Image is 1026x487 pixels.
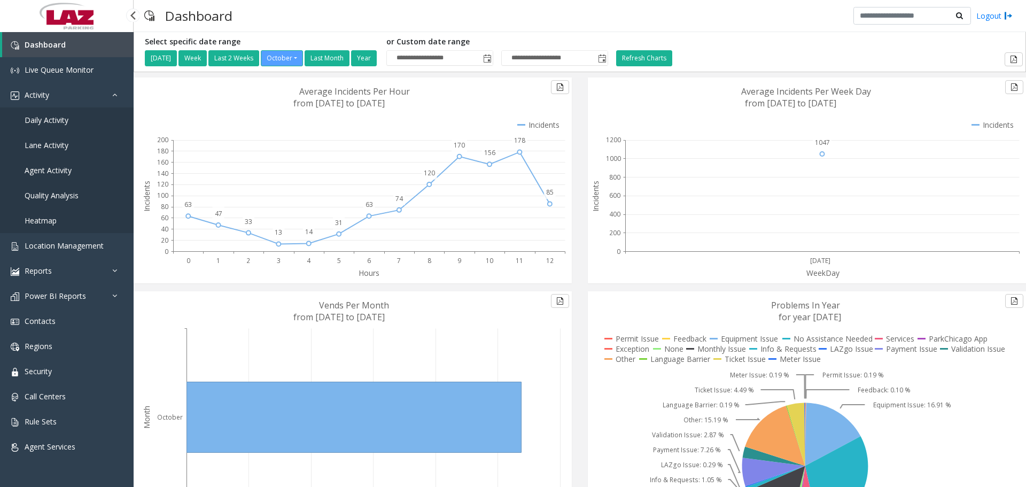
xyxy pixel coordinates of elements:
[299,86,410,97] text: Average Incidents Per Hour
[25,140,68,150] span: Lane Activity
[457,256,461,265] text: 9
[741,86,871,97] text: Average Incidents Per Week Day
[771,299,840,311] text: Problems In Year
[157,413,183,422] text: October
[25,115,68,125] span: Daily Activity
[157,180,168,189] text: 120
[2,32,134,57] a: Dashboard
[25,165,72,175] span: Agent Activity
[25,190,79,200] span: Quality Analysis
[428,256,431,265] text: 8
[606,135,621,144] text: 1200
[1005,294,1023,308] button: Export to pdf
[25,291,86,301] span: Power BI Reports
[1005,52,1023,66] button: Export to pdf
[215,209,222,218] text: 47
[481,51,493,66] span: Toggle popup
[25,341,52,351] span: Regions
[609,228,620,237] text: 200
[157,135,168,144] text: 200
[617,247,620,256] text: 0
[397,256,401,265] text: 7
[335,218,343,227] text: 31
[11,343,19,351] img: 'icon'
[546,188,554,197] text: 85
[454,141,465,150] text: 170
[184,200,192,209] text: 63
[186,256,190,265] text: 0
[661,460,723,469] text: LAZgo Issue: 0.29 %
[25,266,52,276] span: Reports
[178,50,207,66] button: Week
[25,241,104,251] span: Location Management
[1004,10,1013,21] img: logout
[25,65,94,75] span: Live Queue Monitor
[652,430,724,439] text: Validation Issue: 2.87 %
[858,385,911,395] text: Feedback: 0.10 %
[25,316,56,326] span: Contacts
[366,200,373,209] text: 63
[11,66,19,75] img: 'icon'
[161,225,168,234] text: 40
[145,50,177,66] button: [DATE]
[11,443,19,452] img: 'icon'
[293,311,385,323] text: from [DATE] to [DATE]
[11,91,19,100] img: 'icon'
[142,406,152,429] text: Month
[745,97,836,109] text: from [DATE] to [DATE]
[551,294,569,308] button: Export to pdf
[695,385,754,395] text: Ticket Issue: 4.49 %
[514,136,525,145] text: 178
[337,256,341,265] text: 5
[11,418,19,427] img: 'icon'
[650,475,722,484] text: Info & Requests: 1.05 %
[245,217,252,226] text: 33
[596,51,608,66] span: Toggle popup
[145,37,378,47] h5: Select specific date range
[367,256,371,265] text: 6
[551,80,569,94] button: Export to pdf
[25,90,49,100] span: Activity
[25,442,75,452] span: Agent Services
[822,370,884,380] text: Permit Issue: 0.19 %
[246,256,250,265] text: 2
[976,10,1013,21] a: Logout
[25,215,57,226] span: Heatmap
[11,267,19,276] img: 'icon'
[424,168,435,177] text: 120
[546,256,554,265] text: 12
[11,393,19,401] img: 'icon'
[815,138,830,147] text: 1047
[277,256,281,265] text: 3
[11,242,19,251] img: 'icon'
[609,191,620,200] text: 600
[683,415,728,424] text: Other: 15.19 %
[161,213,168,222] text: 60
[359,268,379,278] text: Hours
[606,154,621,163] text: 1000
[157,191,168,200] text: 100
[157,146,168,156] text: 180
[25,40,66,50] span: Dashboard
[144,3,154,29] img: pageIcon
[779,311,841,323] text: for year [DATE]
[216,256,220,265] text: 1
[161,236,168,245] text: 20
[873,400,951,409] text: Equipment Issue: 16.91 %
[11,292,19,301] img: 'icon'
[165,247,168,256] text: 0
[142,181,152,212] text: Incidents
[806,268,840,278] text: WeekDay
[810,256,830,265] text: [DATE]
[161,202,168,211] text: 80
[516,256,523,265] text: 11
[157,169,168,178] text: 140
[319,299,389,311] text: Vends Per Month
[616,50,672,66] button: Refresh Charts
[609,173,620,182] text: 800
[486,256,493,265] text: 10
[261,50,303,66] button: October
[275,228,282,237] text: 13
[484,148,495,157] text: 156
[609,210,620,219] text: 400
